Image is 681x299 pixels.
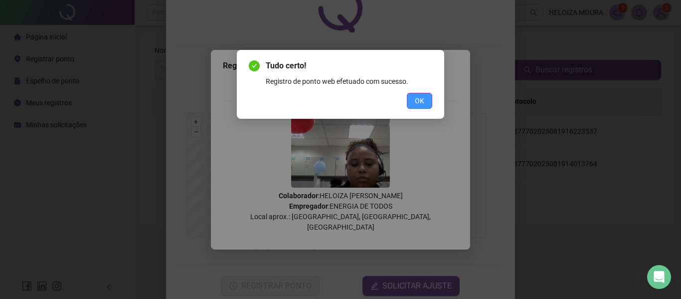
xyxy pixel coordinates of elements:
[647,265,671,289] div: Open Intercom Messenger
[249,60,260,71] span: check-circle
[407,93,432,109] button: OK
[266,60,432,72] span: Tudo certo!
[415,95,424,106] span: OK
[266,76,432,87] div: Registro de ponto web efetuado com sucesso.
